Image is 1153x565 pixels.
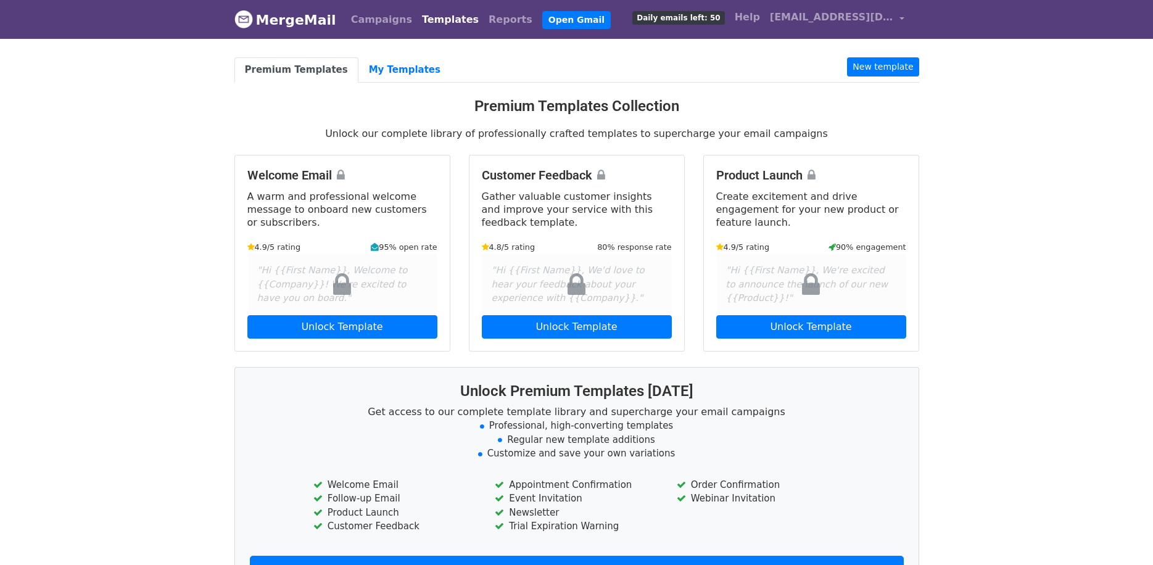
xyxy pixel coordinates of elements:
[250,405,904,418] p: Get access to our complete template library and supercharge your email campaigns
[627,5,729,30] a: Daily emails left: 50
[250,419,904,433] li: Professional, high-converting templates
[770,10,893,25] span: [EMAIL_ADDRESS][DOMAIN_NAME]
[247,190,437,229] p: A warm and professional welcome message to onboard new customers or subscribers.
[371,241,437,253] small: 95% open rate
[234,97,919,115] h3: Premium Templates Collection
[495,478,658,492] li: Appointment Confirmation
[234,127,919,140] p: Unlock our complete library of professionally crafted templates to supercharge your email campaigns
[716,168,906,183] h4: Product Launch
[250,433,904,447] li: Regular new template additions
[542,11,611,29] a: Open Gmail
[313,506,476,520] li: Product Launch
[250,447,904,461] li: Customize and save your own variations
[247,241,301,253] small: 4.9/5 rating
[495,519,658,534] li: Trial Expiration Warning
[250,382,904,400] h3: Unlock Premium Templates [DATE]
[247,315,437,339] a: Unlock Template
[677,478,840,492] li: Order Confirmation
[313,478,476,492] li: Welcome Email
[597,241,671,253] small: 80% response rate
[247,254,437,315] div: "Hi {{First Name}}, Welcome to {{Company}}! We're excited to have you on board."
[482,254,672,315] div: "Hi {{First Name}}, We'd love to hear your feedback about your experience with {{Company}}."
[730,5,765,30] a: Help
[765,5,909,34] a: [EMAIL_ADDRESS][DOMAIN_NAME]
[495,506,658,520] li: Newsletter
[346,7,417,32] a: Campaigns
[495,492,658,506] li: Event Invitation
[716,315,906,339] a: Unlock Template
[716,254,906,315] div: "Hi {{First Name}}, We're excited to announce the launch of our new {{Product}}!"
[847,57,919,76] a: New template
[484,7,537,32] a: Reports
[829,241,906,253] small: 90% engagement
[482,190,672,229] p: Gather valuable customer insights and improve your service with this feedback template.
[234,57,358,83] a: Premium Templates
[632,11,724,25] span: Daily emails left: 50
[482,168,672,183] h4: Customer Feedback
[313,492,476,506] li: Follow-up Email
[358,57,451,83] a: My Templates
[716,241,770,253] small: 4.9/5 rating
[482,241,535,253] small: 4.8/5 rating
[716,190,906,229] p: Create excitement and drive engagement for your new product or feature launch.
[234,7,336,33] a: MergeMail
[677,492,840,506] li: Webinar Invitation
[482,315,672,339] a: Unlock Template
[234,10,253,28] img: MergeMail logo
[247,168,437,183] h4: Welcome Email
[313,519,476,534] li: Customer Feedback
[417,7,484,32] a: Templates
